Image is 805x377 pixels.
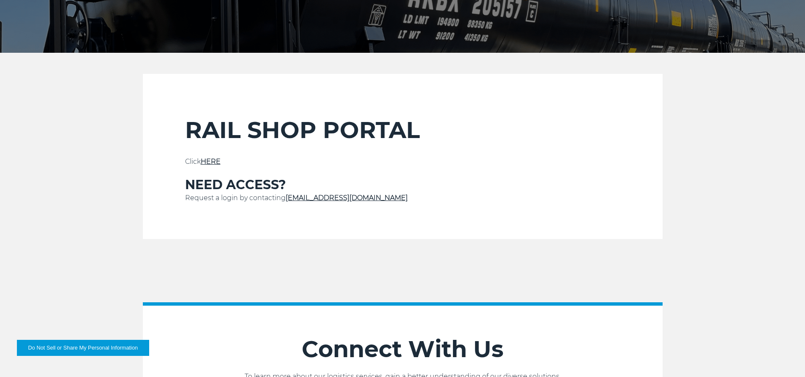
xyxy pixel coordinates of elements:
iframe: Chat Widget [763,336,805,377]
p: Click [185,157,620,167]
h2: Connect With Us [143,335,663,363]
a: [EMAIL_ADDRESS][DOMAIN_NAME] [286,194,408,202]
h2: RAIL SHOP PORTAL [185,116,620,144]
button: Do Not Sell or Share My Personal Information [17,340,149,356]
a: HERE [201,157,221,165]
h3: NEED ACCESS? [185,177,620,193]
p: Request a login by contacting [185,193,620,203]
